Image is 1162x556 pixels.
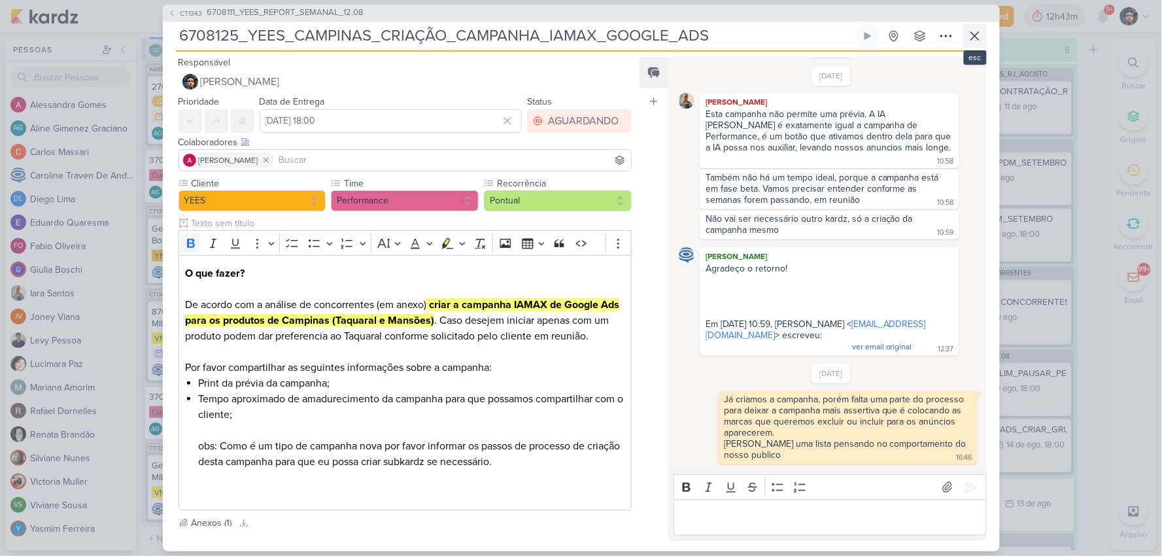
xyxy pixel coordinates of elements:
[674,500,986,536] div: Editor editing area: main
[706,319,926,341] a: [EMAIL_ADDRESS][DOMAIN_NAME]
[938,344,954,355] div: 12:37
[179,96,220,107] label: Prioridade
[179,190,326,211] button: YEES
[706,172,942,205] div: Também não há um tempo ideal, porque a campanha está em fase beta. Vamos precisar entender confor...
[179,230,632,256] div: Editor toolbar
[702,96,956,109] div: [PERSON_NAME]
[527,109,632,133] button: AGUARDANDO
[179,135,632,149] div: Colaboradores
[938,198,954,208] div: 10:58
[852,342,912,351] span: ver email original
[198,391,624,470] li: Tempo aproximado de amadurecimento da campanha para que possamos compartilhar com o cliente; obs:...
[706,213,915,235] div: Não vai ser necessário outro kardz, só a criação da campanha mesmo
[179,255,632,511] div: Editor editing area: main
[199,154,258,166] span: [PERSON_NAME]
[496,177,632,190] label: Recorrência
[679,247,694,263] img: Caroline Traven De Andrade
[201,74,280,90] span: [PERSON_NAME]
[176,24,853,48] input: Kard Sem Título
[192,516,232,530] div: Anexos (1)
[331,190,479,211] button: Performance
[548,113,619,129] div: AGUARDANDO
[185,267,245,280] strong: O que fazer?
[182,74,198,90] img: Nelito Junior
[702,250,956,263] div: [PERSON_NAME]
[938,156,954,167] div: 10:58
[706,109,954,153] div: Esta campanha não permite uma prévia. A IA [PERSON_NAME] é exatamente igual a campanha de Perform...
[964,50,987,65] div: esc
[724,438,969,460] div: [PERSON_NAME] uma lista pensando no comportamento do nosso publico
[179,70,632,94] button: [PERSON_NAME]
[189,217,632,230] input: Texto sem título
[527,96,552,107] label: Status
[957,453,972,463] div: 16:46
[185,360,624,375] p: Por favor compartilhar as seguintes informações sobre a campanha:
[190,177,326,190] label: Cliente
[679,93,694,109] img: Iara Santos
[185,266,624,344] p: De acordo com a análise de concorrentes (em anexo) . Caso desejem iniciar apenas com um produto p...
[863,31,873,41] div: Ligar relógio
[185,298,619,327] strong: criar a campanha IAMAX de Google Ads para os produtos de Campinas (Taquaral e Mansões)
[260,96,325,107] label: Data de Entrega
[706,263,926,352] span: Agradeço o retorno! Em [DATE] 10:59, [PERSON_NAME] < > escreveu:
[674,474,986,500] div: Editor toolbar
[183,154,196,167] img: Alessandra Gomes
[260,109,522,133] input: Select a date
[484,190,632,211] button: Pontual
[179,57,231,68] label: Responsável
[938,228,954,238] div: 10:59
[343,177,479,190] label: Time
[724,394,971,438] div: Já criamos a campanha, porém falta uma parte do processo para deixar a campanha mais assertiva qu...
[277,152,629,168] input: Buscar
[198,375,624,391] li: Print da prévia da campanha;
